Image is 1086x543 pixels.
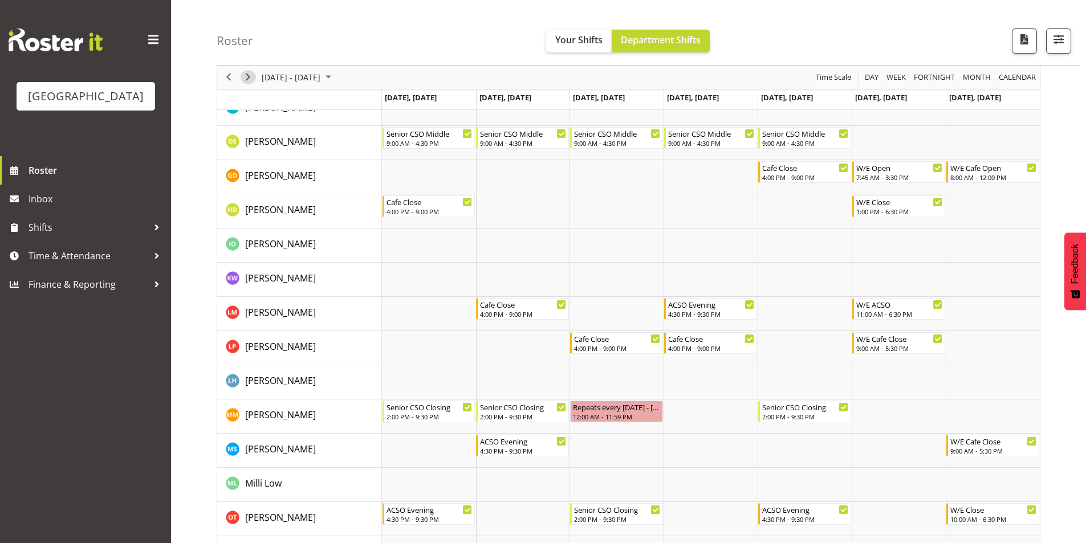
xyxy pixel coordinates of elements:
td: Lynley Hamlin resource [217,365,382,399]
div: Donna Euston"s event - Senior CSO Middle Begin From Wednesday, August 27, 2025 at 9:00:00 AM GMT+... [570,127,663,149]
div: Senior CSO Middle [668,128,754,139]
div: 9:00 AM - 5:30 PM [856,344,942,353]
span: [DATE], [DATE] [385,92,437,103]
div: Donna Euston"s event - Senior CSO Middle Begin From Tuesday, August 26, 2025 at 9:00:00 AM GMT+12... [476,127,569,149]
div: W/E Open [856,162,942,173]
div: Luca Pudda"s event - Cafe Close Begin From Wednesday, August 27, 2025 at 4:00:00 PM GMT+12:00 End... [570,332,663,354]
span: [PERSON_NAME] [245,306,316,319]
span: [PERSON_NAME] [245,272,316,284]
div: 9:00 AM - 4:30 PM [762,138,848,148]
span: Feedback [1070,244,1080,284]
div: 2:00 PM - 9:30 PM [574,515,660,524]
span: [PERSON_NAME] [245,374,316,387]
span: [PERSON_NAME] [245,443,316,455]
div: 9:00 AM - 5:30 PM [950,446,1036,455]
a: [PERSON_NAME] [245,169,316,182]
div: Senior CSO Closing [387,401,473,413]
button: Time Scale [814,71,853,85]
button: Download a PDF of the roster according to the set date range. [1012,28,1037,54]
div: 4:00 PM - 9:00 PM [480,309,566,319]
div: 4:30 PM - 9:30 PM [762,515,848,524]
div: Laura McDowall"s event - W/E ACSO Begin From Saturday, August 30, 2025 at 11:00:00 AM GMT+12:00 E... [852,298,945,320]
div: Luca Pudda"s event - Cafe Close Begin From Thursday, August 28, 2025 at 4:00:00 PM GMT+12:00 Ends... [664,332,757,354]
button: Department Shifts [612,30,710,52]
div: W/E Cafe Open [950,162,1036,173]
div: Olivia Thompson"s event - ACSO Evening Begin From Monday, August 25, 2025 at 4:30:00 PM GMT+12:00... [383,503,475,525]
div: 1:00 PM - 6:30 PM [856,207,942,216]
div: Maddison Schultz"s event - W/E Cafe Close Begin From Sunday, August 31, 2025 at 9:00:00 AM GMT+12... [946,435,1039,456]
div: 4:30 PM - 9:30 PM [668,309,754,319]
div: Cafe Close [480,299,566,310]
div: Laura McDowall"s event - ACSO Evening Begin From Thursday, August 28, 2025 at 4:30:00 PM GMT+12:0... [664,298,757,320]
span: Your Shifts [555,34,603,46]
div: Hana Davis"s event - W/E Close Begin From Saturday, August 30, 2025 at 1:00:00 PM GMT+12:00 Ends ... [852,195,945,217]
div: Maddison Mason-Pine"s event - Senior CSO Closing Begin From Friday, August 29, 2025 at 2:00:00 PM... [758,401,851,422]
div: 4:30 PM - 9:30 PM [480,446,566,455]
td: Greer Dawson resource [217,160,382,194]
div: Olivia Thompson"s event - W/E Close Begin From Sunday, August 31, 2025 at 10:00:00 AM GMT+12:00 E... [946,503,1039,525]
div: Olivia Thompson"s event - ACSO Evening Begin From Friday, August 29, 2025 at 4:30:00 PM GMT+12:00... [758,503,851,525]
button: Next [241,71,256,85]
div: ACSO Evening [762,504,848,515]
td: Olivia Thompson resource [217,502,382,536]
div: Donna Euston"s event - Senior CSO Middle Begin From Monday, August 25, 2025 at 9:00:00 AM GMT+12:... [383,127,475,149]
td: Laura McDowall resource [217,297,382,331]
span: [DATE] - [DATE] [261,71,322,85]
button: Timeline Week [885,71,908,85]
span: Finance & Reporting [29,276,148,293]
img: Rosterit website logo [9,28,103,51]
a: [PERSON_NAME] [245,511,316,524]
div: ACSO Evening [480,435,566,447]
div: 7:45 AM - 3:30 PM [856,173,942,182]
div: Greer Dawson"s event - W/E Open Begin From Saturday, August 30, 2025 at 7:45:00 AM GMT+12:00 Ends... [852,161,945,183]
span: [DATE], [DATE] [855,92,907,103]
span: Month [962,71,992,85]
div: Maddison Schultz"s event - ACSO Evening Begin From Tuesday, August 26, 2025 at 4:30:00 PM GMT+12:... [476,435,569,456]
td: Milli Low resource [217,468,382,502]
td: Ignacia Ortiz resource [217,228,382,263]
button: Timeline Month [961,71,993,85]
div: 4:00 PM - 9:00 PM [574,344,660,353]
span: Day [864,71,880,85]
div: 11:00 AM - 6:30 PM [856,309,942,319]
span: [DATE], [DATE] [667,92,719,103]
button: Month [997,71,1038,85]
div: 2:00 PM - 9:30 PM [762,412,848,421]
span: [PERSON_NAME] [245,135,316,148]
div: Cafe Close [762,162,848,173]
div: 8:00 AM - 12:00 PM [950,173,1036,182]
div: 9:00 AM - 4:30 PM [668,138,754,148]
div: Hana Davis"s event - Cafe Close Begin From Monday, August 25, 2025 at 4:00:00 PM GMT+12:00 Ends A... [383,195,475,217]
a: [PERSON_NAME] [245,203,316,217]
a: Milli Low [245,476,282,490]
a: [PERSON_NAME] [245,237,316,251]
a: [PERSON_NAME] [245,271,316,285]
div: 9:00 AM - 4:30 PM [480,138,566,148]
a: [PERSON_NAME] [245,442,316,456]
td: Hana Davis resource [217,194,382,228]
button: Filter Shifts [1046,28,1071,54]
a: [PERSON_NAME] [245,340,316,353]
div: Senior CSO Middle [387,128,473,139]
div: ACSO Evening [668,299,754,310]
div: 10:00 AM - 6:30 PM [950,515,1036,524]
button: Timeline Day [863,71,881,85]
div: Senior CSO Middle [574,128,660,139]
td: Maddison Schultz resource [217,434,382,468]
div: Cafe Close [574,333,660,344]
span: Department Shifts [621,34,701,46]
div: W/E ACSO [856,299,942,310]
div: previous period [219,66,238,89]
div: Greer Dawson"s event - W/E Cafe Open Begin From Sunday, August 31, 2025 at 8:00:00 AM GMT+12:00 E... [946,161,1039,183]
div: Senior CSO Closing [762,401,848,413]
div: W/E Close [950,504,1036,515]
div: Donna Euston"s event - Senior CSO Middle Begin From Thursday, August 28, 2025 at 9:00:00 AM GMT+1... [664,127,757,149]
div: 2:00 PM - 9:30 PM [480,412,566,421]
div: Senior CSO Middle [480,128,566,139]
a: [PERSON_NAME] [245,408,316,422]
span: Roster [29,162,165,179]
div: Greer Dawson"s event - Cafe Close Begin From Friday, August 29, 2025 at 4:00:00 PM GMT+12:00 Ends... [758,161,851,183]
